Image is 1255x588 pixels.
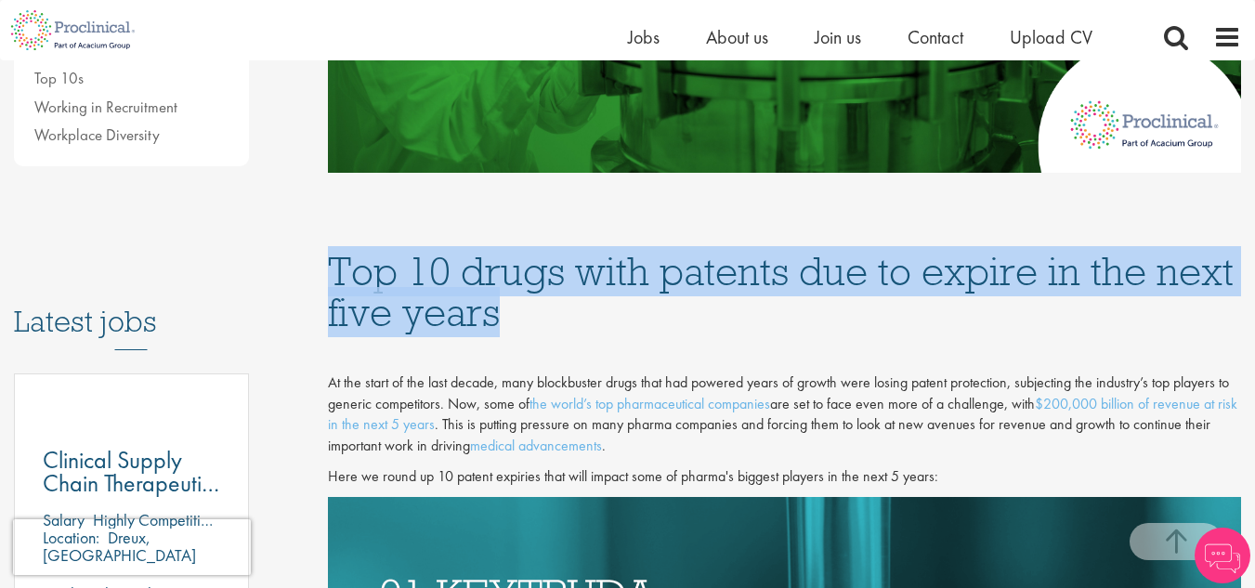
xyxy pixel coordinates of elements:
a: Upload CV [1010,25,1092,49]
a: Workplace Diversity [34,124,160,145]
a: Working in Recruitment [34,97,177,117]
iframe: reCAPTCHA [13,519,251,575]
a: Contact [908,25,963,49]
h3: Latest jobs [14,259,249,350]
span: At the start of the last decade, many blockbuster drugs that had powered years of growth were los... [328,372,1237,456]
p: Here we round up 10 patent expiries that will impact some of pharma's biggest players in the next... [328,466,1241,488]
a: Top 10s [34,68,84,88]
a: Jobs [628,25,660,49]
a: Join us [815,25,861,49]
span: Clinical Supply Chain Therapeutic Area Project Manager [43,444,219,545]
a: medical advancements [470,436,602,455]
a: Clinical Supply Chain Therapeutic Area Project Manager [43,449,220,495]
img: Chatbot [1195,528,1250,583]
a: About us [706,25,768,49]
a: $200,000 billion of revenue at risk in the next 5 years [328,394,1237,435]
h1: Top 10 drugs with patents due to expire in the next five years [328,251,1241,333]
a: the world’s top pharmaceutical companies [529,394,770,413]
